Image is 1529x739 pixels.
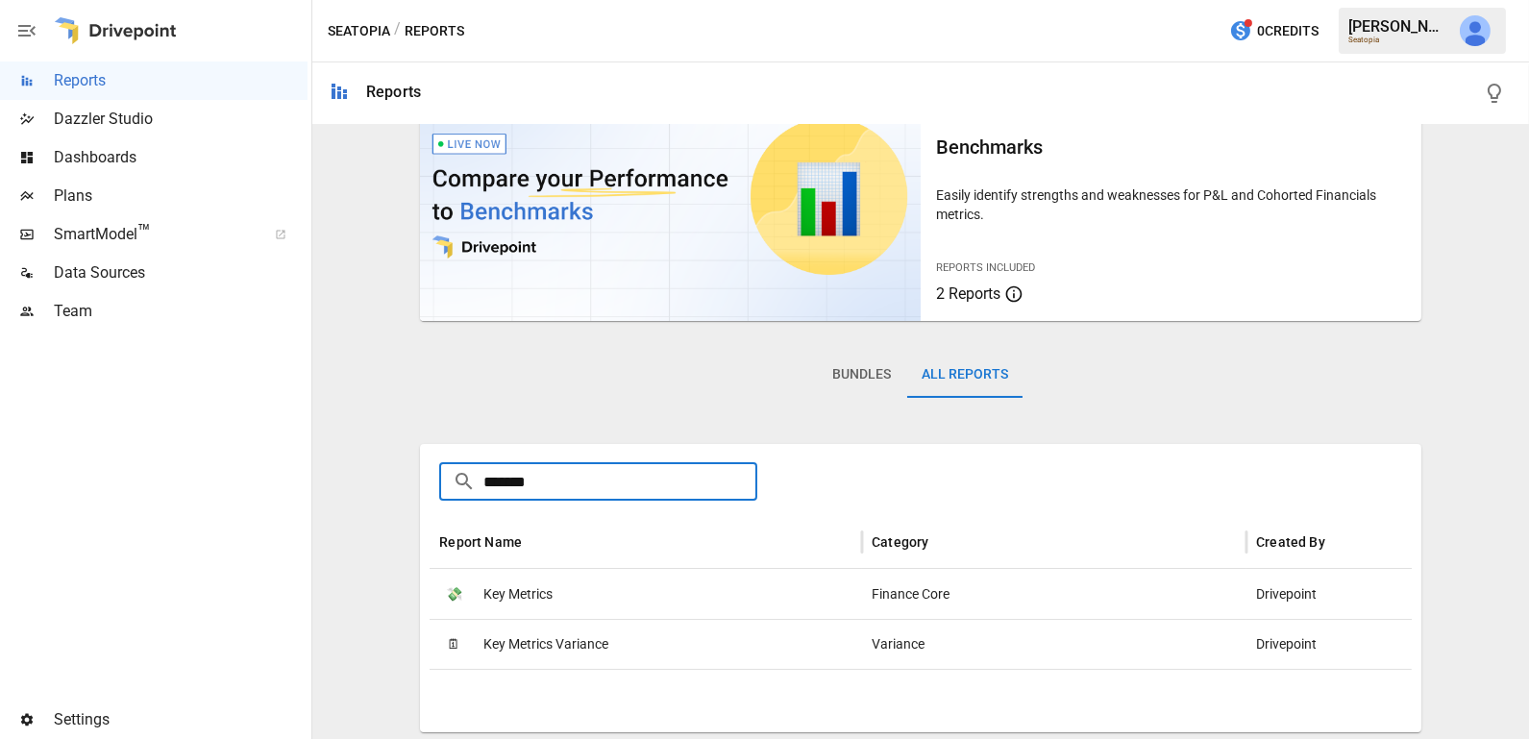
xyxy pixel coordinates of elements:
div: Report Name [439,534,522,550]
button: All Reports [907,352,1024,398]
span: Key Metrics [483,570,553,619]
div: [PERSON_NAME] [1348,17,1448,36]
span: Settings [54,708,308,731]
div: Variance [862,619,1246,669]
span: Dashboards [54,146,308,169]
span: 0 Credits [1257,19,1319,43]
span: Reports Included [936,261,1035,274]
div: / [394,19,401,43]
div: Created By [1256,534,1325,550]
span: Dazzler Studio [54,108,308,131]
span: Key Metrics Variance [483,620,608,669]
button: 0Credits [1221,13,1326,49]
span: Plans [54,185,308,208]
span: Team [54,300,308,323]
button: Bundles [818,352,907,398]
span: 💸 [439,580,468,609]
span: 🗓 [439,630,468,659]
span: Reports [54,69,308,92]
button: Julie Wilton [1448,4,1502,58]
span: ™ [137,220,151,244]
div: Finance Core [862,569,1246,619]
div: Seatopia [1348,36,1448,44]
button: Sort [931,529,958,555]
div: Category [872,534,928,550]
button: Sort [524,529,551,555]
div: Reports [366,83,421,101]
img: Julie Wilton [1460,15,1491,46]
span: SmartModel [54,223,254,246]
img: video thumbnail [420,71,921,321]
h6: Benchmarks [936,132,1406,162]
button: Seatopia [328,19,390,43]
p: Easily identify strengths and weaknesses for P&L and Cohorted Financials metrics. [936,185,1406,224]
span: Data Sources [54,261,308,284]
button: Sort [1327,529,1354,555]
span: 2 Reports [936,284,1000,303]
